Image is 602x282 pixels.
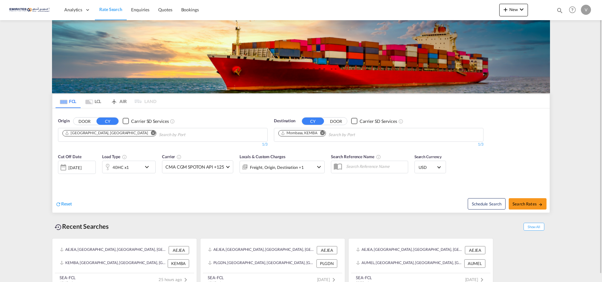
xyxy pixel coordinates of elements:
md-icon: icon-backup-restore [55,223,62,231]
div: Press delete to remove this chip. [65,130,149,136]
div: V [581,5,591,15]
button: Search Ratesicon-arrow-right [509,198,547,210]
md-pagination-wrapper: Use the left and right arrow keys to navigate between tabs [55,94,156,108]
button: CY [96,118,119,125]
div: SEA-FCL [356,275,372,280]
input: Chips input. [328,130,388,140]
md-select: Select Currency: $ USDUnited States Dollar [418,163,443,172]
div: AEJEA, Jebel Ali, United Arab Emirates, Middle East, Middle East [60,246,167,254]
div: SEA-FCL [60,275,76,280]
div: Jebel Ali, AEJEA [65,130,148,136]
div: Freight Origin Destination Factory Stuffingicon-chevron-down [240,161,325,173]
md-checkbox: Checkbox No Ink [351,118,397,124]
div: AEJEA [317,246,337,254]
button: Note: By default Schedule search will only considerorigin ports, destination ports and cut off da... [468,198,506,210]
div: Freight Origin Destination Factory Stuffing [250,163,304,172]
div: KEMBA [168,259,189,268]
input: Search Reference Name [343,162,408,171]
span: 25 hours ago [159,277,189,282]
span: Reset [61,201,72,206]
md-tab-item: FCL [55,94,81,108]
button: Remove [147,130,156,137]
span: CMA CGM SPOTON API +125 [165,164,224,170]
button: DOOR [73,118,96,125]
div: icon-magnify [556,7,563,16]
span: Carrier [162,154,182,159]
div: Recent Searches [52,219,111,233]
md-chips-wrap: Chips container. Use arrow keys to select chips. [61,128,221,140]
input: Chips input. [159,130,219,140]
span: Search Currency [414,154,442,159]
md-tab-item: LCL [81,94,106,108]
div: AUMEL, Melbourne, Australia, Oceania, Oceania [356,259,463,268]
span: [DATE] [465,277,486,282]
md-icon: icon-plus 400-fg [502,6,509,13]
md-icon: Unchecked: Search for CY (Container Yard) services for all selected carriers.Checked : Search for... [398,119,403,124]
span: USD [419,164,436,170]
span: New [502,7,525,12]
div: AEJEA, Jebel Ali, United Arab Emirates, Middle East, Middle East [208,246,315,254]
span: Origin [58,118,69,124]
span: Search Rates [512,201,543,206]
span: Rate Search [99,7,122,12]
span: Search Reference Name [331,154,381,159]
div: 1/3 [274,142,483,147]
div: Carrier SD Services [360,118,397,124]
button: Remove [316,130,326,137]
md-icon: icon-refresh [55,201,61,207]
div: SEA-FCL [208,275,224,280]
md-icon: icon-magnify [556,7,563,14]
span: Destination [274,118,295,124]
md-icon: icon-arrow-right [538,202,543,207]
div: AEJEA [465,246,485,254]
img: LCL+%26+FCL+BACKGROUND.png [52,20,550,93]
span: Cut Off Date [58,154,82,159]
div: Press delete to remove this chip. [281,130,319,136]
div: Carrier SD Services [131,118,169,124]
md-checkbox: Checkbox No Ink [123,118,169,124]
div: Help [567,4,581,16]
div: OriginDOOR CY Checkbox No InkUnchecked: Search for CY (Container Yard) services for all selected ... [52,108,550,213]
md-datepicker: Select [58,173,63,182]
div: 40HC x1icon-chevron-down [102,161,156,173]
div: PLGDN [316,259,337,268]
div: [DATE] [58,161,96,174]
span: Bookings [181,7,199,12]
div: KEMBA, Mombasa, Kenya, Eastern Africa, Africa [60,259,166,268]
md-icon: icon-chevron-down [315,163,323,171]
span: Locals & Custom Charges [240,154,286,159]
md-icon: The selected Trucker/Carrierwill be displayed in the rate results If the rates are from another f... [177,154,182,159]
div: [DATE] [68,165,81,170]
md-icon: Your search will be saved by the below given name [376,154,381,159]
div: icon-refreshReset [55,201,72,208]
span: Quotes [158,7,172,12]
md-icon: icon-chevron-down [518,6,525,13]
md-tab-item: AIR [106,94,131,108]
img: c67187802a5a11ec94275b5db69a26e6.png [9,3,52,17]
div: AUMEL [464,259,485,268]
div: 40HC x1 [113,163,129,172]
div: 1/3 [58,142,268,147]
md-icon: icon-chevron-down [143,163,154,171]
span: Show All [524,223,544,231]
div: PLGDN, Gdansk, Poland, Eastern Europe , Europe [208,259,315,268]
div: Mombasa, KEMBA [281,130,317,136]
button: DOOR [325,118,347,125]
md-icon: icon-airplane [110,98,118,102]
button: CY [302,118,324,125]
md-icon: Unchecked: Search for CY (Container Yard) services for all selected carriers.Checked : Search for... [170,119,175,124]
button: icon-plus 400-fgNewicon-chevron-down [499,4,528,16]
md-chips-wrap: Chips container. Use arrow keys to select chips. [277,128,391,140]
md-icon: icon-information-outline [122,154,127,159]
span: Help [567,4,578,15]
div: AEJEA [169,246,189,254]
span: Enquiries [131,7,149,12]
span: Load Type [102,154,127,159]
span: Analytics [64,7,82,13]
div: AEJEA, Jebel Ali, United Arab Emirates, Middle East, Middle East [356,246,463,254]
span: [DATE] [317,277,338,282]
